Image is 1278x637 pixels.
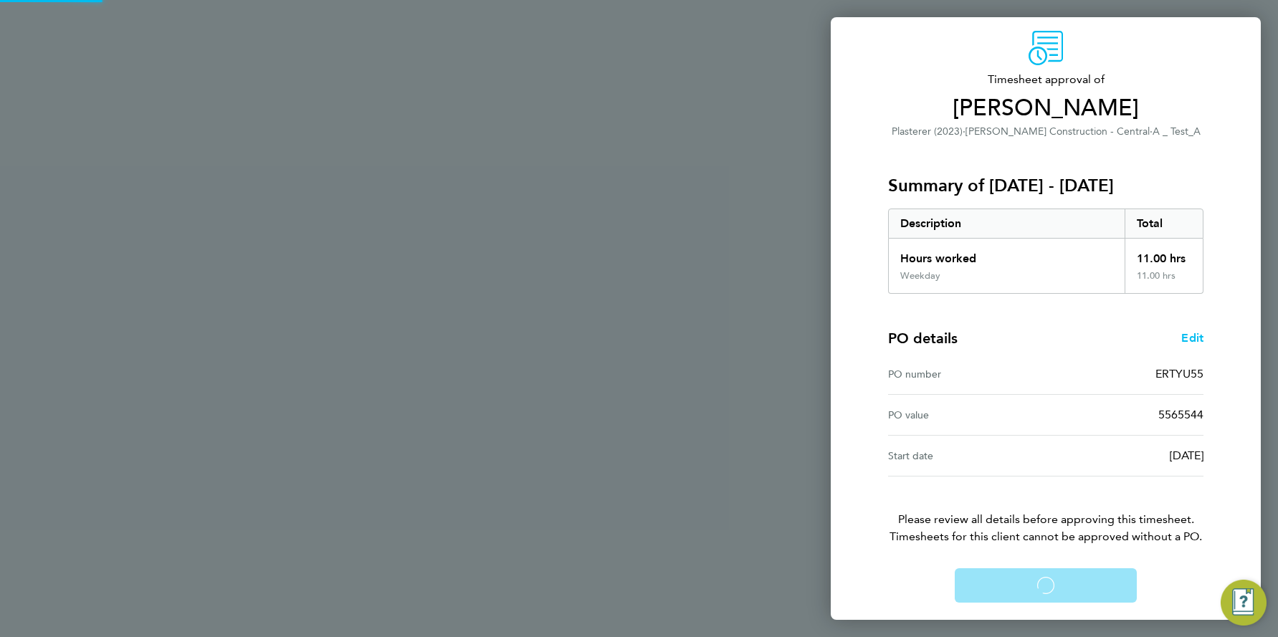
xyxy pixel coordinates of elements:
[888,174,1203,197] h3: Summary of [DATE] - [DATE]
[1125,239,1203,270] div: 11.00 hrs
[888,365,1046,383] div: PO number
[888,209,1203,294] div: Summary of 30 Aug - 05 Sep 2025
[1153,125,1201,138] span: A _ Test_A
[1125,209,1203,238] div: Total
[1046,447,1203,464] div: [DATE]
[888,328,958,348] h4: PO details
[900,270,940,282] div: Weekday
[889,209,1125,238] div: Description
[871,476,1221,545] p: Please review all details before approving this timesheet.
[1046,406,1203,423] div: 5565544
[1181,331,1203,345] span: Edit
[888,447,1046,464] div: Start date
[888,71,1203,88] span: Timesheet approval of
[965,125,1150,138] span: [PERSON_NAME] Construction - Central
[892,125,963,138] span: Plasterer (2023)
[963,125,965,138] span: ·
[1181,330,1203,347] a: Edit
[889,239,1125,270] div: Hours worked
[888,94,1203,123] span: [PERSON_NAME]
[871,528,1221,545] span: Timesheets for this client cannot be approved without a PO.
[1125,270,1203,293] div: 11.00 hrs
[1221,580,1267,626] button: Engage Resource Center
[888,406,1046,423] div: PO value
[1155,367,1203,380] span: ERTYU55
[1150,125,1153,138] span: ·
